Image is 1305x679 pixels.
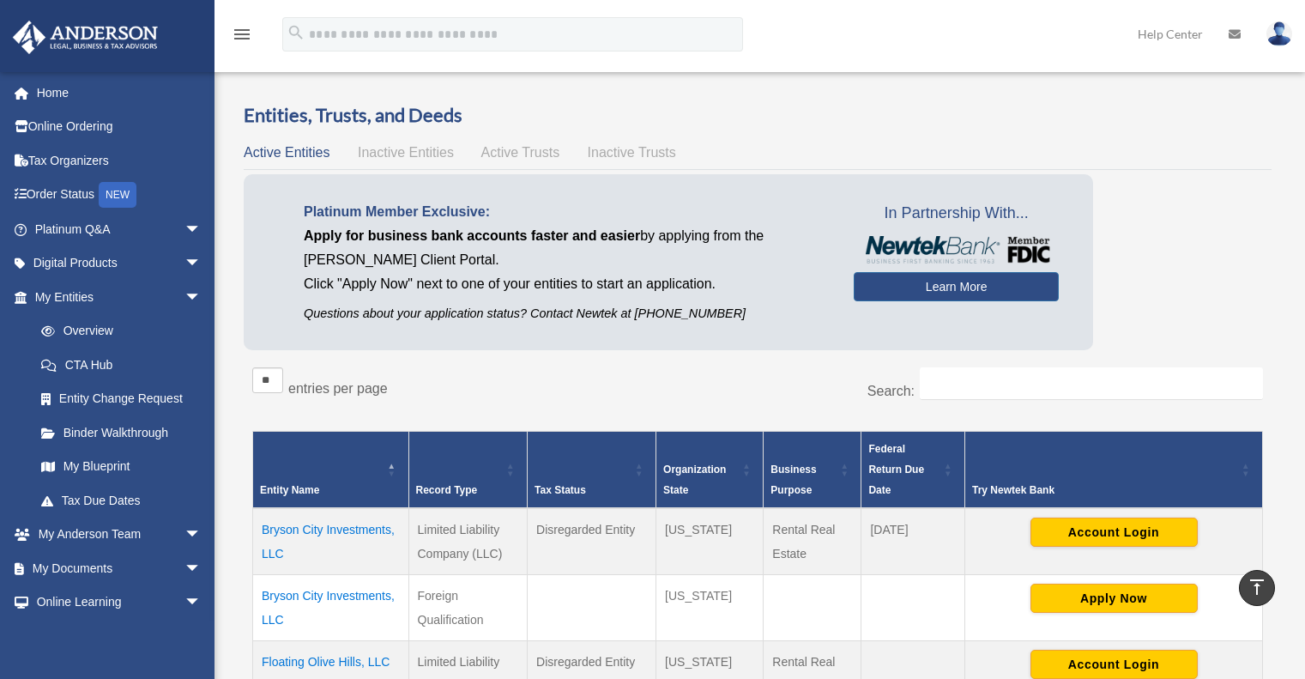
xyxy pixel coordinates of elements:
[232,24,252,45] i: menu
[1030,657,1198,670] a: Account Login
[764,431,861,508] th: Business Purpose: Activate to sort
[24,314,210,349] a: Overview
[535,484,586,496] span: Tax Status
[1247,577,1267,597] i: vertical_align_top
[253,574,409,640] td: Bryson City Investments, LLC
[12,110,227,144] a: Online Ordering
[304,228,640,243] span: Apply for business bank accounts faster and easier
[12,619,227,653] a: Billingarrow_drop_down
[184,518,219,553] span: arrow_drop_down
[861,508,965,575] td: [DATE]
[656,574,764,640] td: [US_STATE]
[12,212,227,246] a: Platinum Q&Aarrow_drop_down
[358,145,454,160] span: Inactive Entities
[854,200,1059,227] span: In Partnership With...
[12,551,227,585] a: My Documentsarrow_drop_down
[253,431,409,508] th: Entity Name: Activate to invert sorting
[304,200,828,224] p: Platinum Member Exclusive:
[12,178,227,213] a: Order StatusNEW
[1030,650,1198,679] button: Account Login
[184,619,219,654] span: arrow_drop_down
[288,381,388,396] label: entries per page
[24,415,219,450] a: Binder Walkthrough
[656,508,764,575] td: [US_STATE]
[12,143,227,178] a: Tax Organizers
[528,508,656,575] td: Disregarded Entity
[764,508,861,575] td: Rental Real Estate
[868,443,924,496] span: Federal Return Due Date
[481,145,560,160] span: Active Trusts
[1266,21,1292,46] img: User Pic
[656,431,764,508] th: Organization State: Activate to sort
[1239,570,1275,606] a: vertical_align_top
[304,303,828,324] p: Questions about your application status? Contact Newtek at [PHONE_NUMBER]
[1030,518,1198,547] button: Account Login
[408,508,528,575] td: Limited Liability Company (LLC)
[12,585,227,620] a: Online Learningarrow_drop_down
[12,518,227,552] a: My Anderson Teamarrow_drop_down
[184,246,219,282] span: arrow_drop_down
[12,280,219,314] a: My Entitiesarrow_drop_down
[244,145,329,160] span: Active Entities
[867,384,915,398] label: Search:
[1030,524,1198,538] a: Account Login
[24,348,219,382] a: CTA Hub
[99,182,136,208] div: NEW
[770,464,816,496] span: Business Purpose
[965,431,1263,508] th: Try Newtek Bank : Activate to sort
[12,76,227,110] a: Home
[854,272,1059,301] a: Learn More
[408,574,528,640] td: Foreign Qualification
[184,280,219,315] span: arrow_drop_down
[24,450,219,484] a: My Blueprint
[24,382,219,416] a: Entity Change Request
[588,145,676,160] span: Inactive Trusts
[184,551,219,586] span: arrow_drop_down
[8,21,163,54] img: Anderson Advisors Platinum Portal
[232,30,252,45] a: menu
[260,484,319,496] span: Entity Name
[663,464,726,496] span: Organization State
[287,23,305,42] i: search
[253,508,409,575] td: Bryson City Investments, LLC
[862,236,1050,264] img: NewtekBankLogoSM.png
[861,431,965,508] th: Federal Return Due Date: Activate to sort
[304,272,828,296] p: Click "Apply Now" next to one of your entities to start an application.
[416,484,478,496] span: Record Type
[24,483,219,518] a: Tax Due Dates
[1030,584,1198,613] button: Apply Now
[244,102,1272,129] h3: Entities, Trusts, and Deeds
[528,431,656,508] th: Tax Status: Activate to sort
[408,431,528,508] th: Record Type: Activate to sort
[12,246,227,281] a: Digital Productsarrow_drop_down
[972,480,1236,500] div: Try Newtek Bank
[184,585,219,621] span: arrow_drop_down
[304,224,828,272] p: by applying from the [PERSON_NAME] Client Portal.
[184,212,219,247] span: arrow_drop_down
